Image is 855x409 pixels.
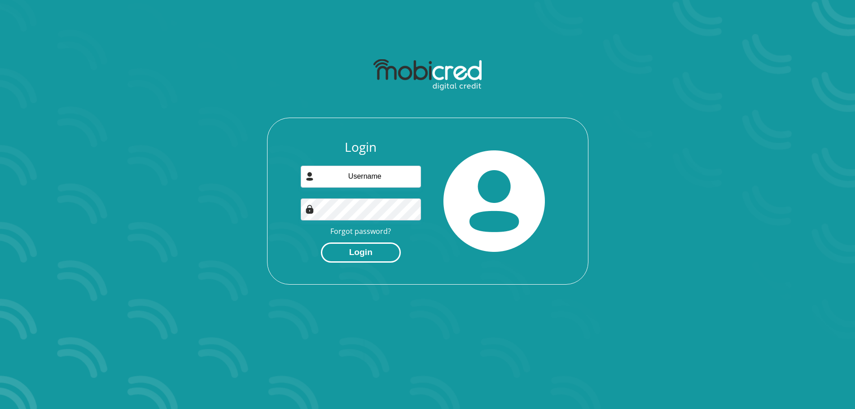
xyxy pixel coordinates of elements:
img: user-icon image [305,172,314,181]
button: Login [321,242,401,263]
a: Forgot password? [330,226,391,236]
img: Image [305,205,314,214]
h3: Login [301,140,421,155]
input: Username [301,166,421,188]
img: mobicred logo [373,59,482,91]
